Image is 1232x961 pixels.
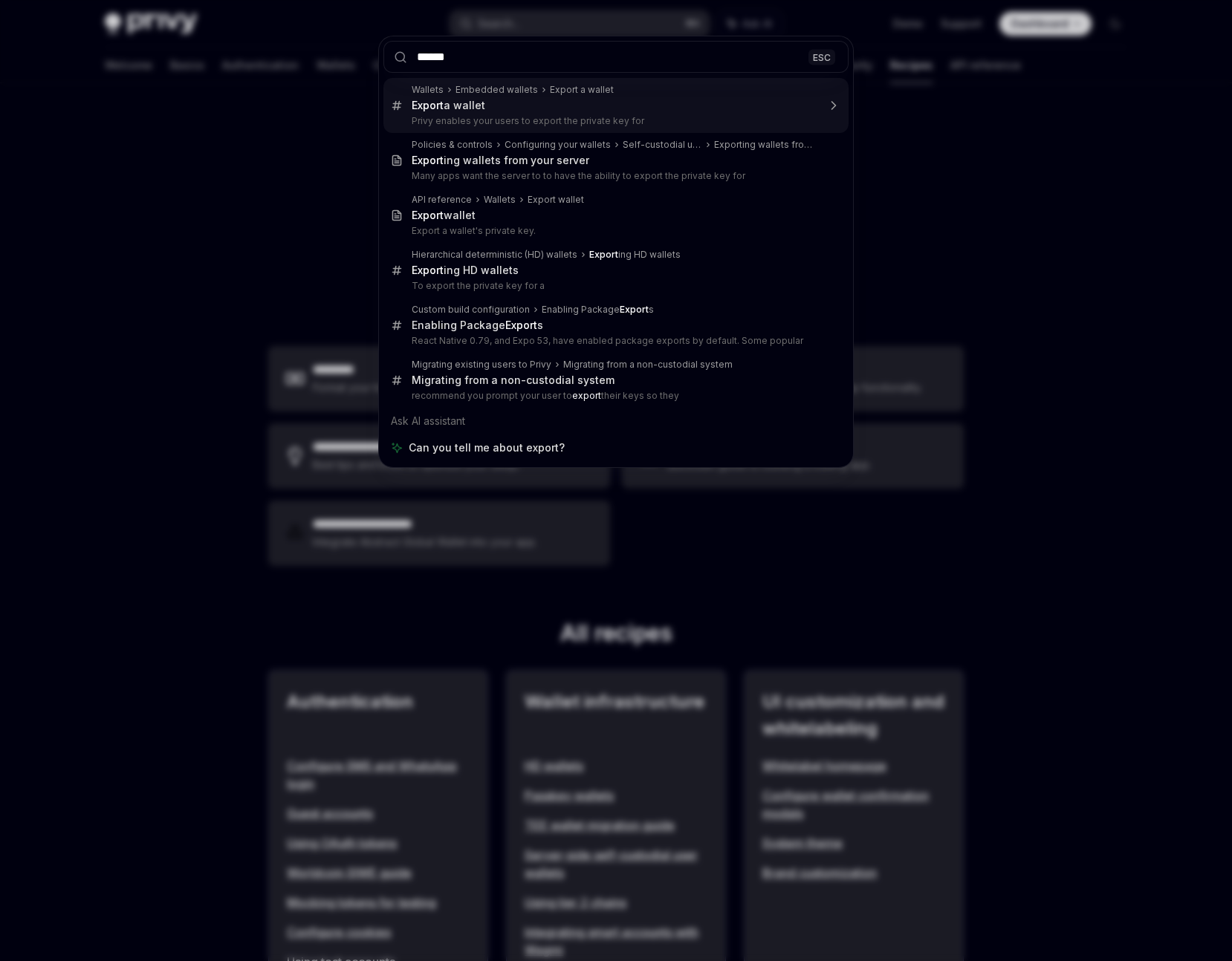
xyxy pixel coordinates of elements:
[572,390,601,401] b: export
[505,319,537,331] b: Export
[550,84,614,96] div: Export a wallet
[412,209,444,221] b: Export
[620,304,649,315] b: Export
[412,84,444,96] div: Wallets
[412,154,589,167] div: ing wallets from your server
[412,99,444,111] b: Export
[412,99,485,112] div: a wallet
[412,115,817,127] p: Privy enables your users to export the private key for
[383,408,849,434] div: Ask AI assistant
[808,49,835,65] div: ESC
[623,139,702,151] div: Self-custodial user wallets
[409,440,565,455] span: Can you tell me about export?
[484,194,516,206] div: Wallets
[412,335,817,347] p: React Native 0.79, and Expo 53, have enabled package exports by default. Some popular
[542,304,654,316] div: Enabling Package s
[528,194,584,206] div: Export wallet
[412,264,519,277] div: ing HD wallets
[412,139,493,151] div: Policies & controls
[455,84,538,96] div: Embedded wallets
[412,280,817,292] p: To export the private key for a
[412,225,817,237] p: Export a wallet's private key.
[412,249,577,261] div: Hierarchical deterministic (HD) wallets
[412,390,817,402] p: recommend you prompt your user to their keys so they
[412,359,551,371] div: Migrating existing users to Privy
[589,249,618,260] b: Export
[412,194,472,206] div: API reference
[505,139,611,151] div: Configuring your wallets
[412,154,444,166] b: Export
[412,374,615,387] div: Migrating from a non-custodial system
[412,319,543,332] div: Enabling Package s
[714,139,817,151] div: Exporting wallets from your server
[412,170,817,182] p: Many apps want the server to to have the ability to export the private key for
[412,209,476,222] div: wallet
[412,264,444,276] b: Export
[589,249,681,261] div: ing HD wallets
[563,359,733,371] div: Migrating from a non-custodial system
[412,304,530,316] div: Custom build configuration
